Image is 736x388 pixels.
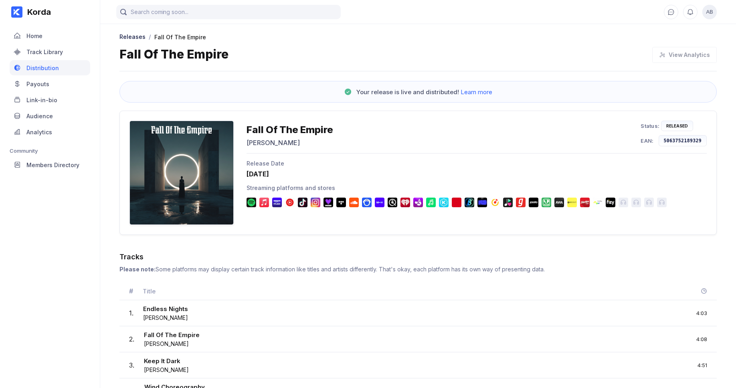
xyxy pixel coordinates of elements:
div: Korda [22,7,51,17]
a: Audience [10,108,90,124]
span: Learn more [461,88,492,96]
div: Status: [641,123,659,129]
img: Amazon [272,198,282,207]
img: MusicJet [567,198,577,207]
div: # [129,287,133,295]
div: 4:03 [696,310,707,316]
div: Fall Of The Empire [247,124,333,135]
div: Home [26,32,42,39]
img: SoundCloud Go [349,198,359,207]
img: Slacker [580,198,590,207]
div: 3 . [129,361,134,369]
img: Deezer [324,198,333,207]
div: Released [666,123,688,128]
a: Track Library [10,44,90,60]
div: 5063752189329 [664,138,702,143]
a: Home [10,28,90,44]
div: Keep It Dark [144,357,189,366]
img: TikTok [298,198,307,207]
img: Yandex Music [490,198,500,207]
div: 4:51 [698,362,707,368]
div: Members Directory [26,162,79,168]
img: Turkcell Fizy [606,198,615,207]
div: Fall Of The Empire [119,47,228,63]
div: Your release is live and distributed! [356,88,492,96]
img: Nuuday [593,198,603,207]
a: Releases [119,32,146,40]
div: Analytics [26,129,52,135]
img: Jaxsta [529,198,538,207]
div: Title [143,287,683,295]
div: Endless Nights [143,305,188,314]
img: Qobuz [388,198,397,207]
img: Melon [477,198,487,207]
img: Napster [362,198,372,207]
div: Fall Of The Empire [154,34,206,40]
img: Apple Music [259,198,269,207]
img: Line Music [426,198,436,207]
img: iHeartRadio [400,198,410,207]
div: Releases [119,33,146,40]
div: Distribution [26,65,59,71]
img: KKBOX [439,198,449,207]
div: Adon Brian [702,5,717,19]
img: NetEase Cloud Music [452,198,461,207]
div: EAN: [641,137,653,144]
div: Audience [26,113,53,119]
span: [PERSON_NAME] [144,366,189,373]
img: AWA [554,198,564,207]
a: Distribution [10,60,90,76]
div: [DATE] [247,170,707,178]
a: Analytics [10,124,90,140]
img: Spotify [247,198,256,207]
img: Facebook [311,198,320,207]
div: 1 . [129,309,133,317]
div: Fall Of The Empire [144,331,200,340]
div: Track Library [26,48,63,55]
div: Payouts [26,81,49,87]
a: Members Directory [10,157,90,173]
img: Anghami [413,198,423,207]
div: Release Date [247,160,707,167]
img: JioSaavn [542,198,551,207]
button: AB [702,5,717,19]
div: / [149,33,151,40]
img: Transsnet Boomplay [465,198,474,207]
div: [PERSON_NAME] [247,139,333,147]
img: YouTube Music [285,198,295,207]
span: [PERSON_NAME] [144,340,189,347]
b: Please note: [119,266,156,273]
div: Tracks [119,253,717,261]
span: [PERSON_NAME] [143,314,188,321]
div: Link-in-bio [26,97,57,103]
a: Link-in-bio [10,92,90,108]
a: Payouts [10,76,90,92]
div: Some platforms may display certain track information like titles and artists differently. That's ... [119,266,717,273]
input: Search coming soon... [116,5,341,19]
div: 4:08 [696,336,707,342]
div: Streaming platforms and stores [247,184,707,191]
div: Community [10,148,90,154]
img: Gaana [516,198,526,207]
img: Tidal [336,198,346,207]
img: MixCloud [375,198,384,207]
img: Zvooq [503,198,513,207]
div: 2 . [129,335,134,343]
